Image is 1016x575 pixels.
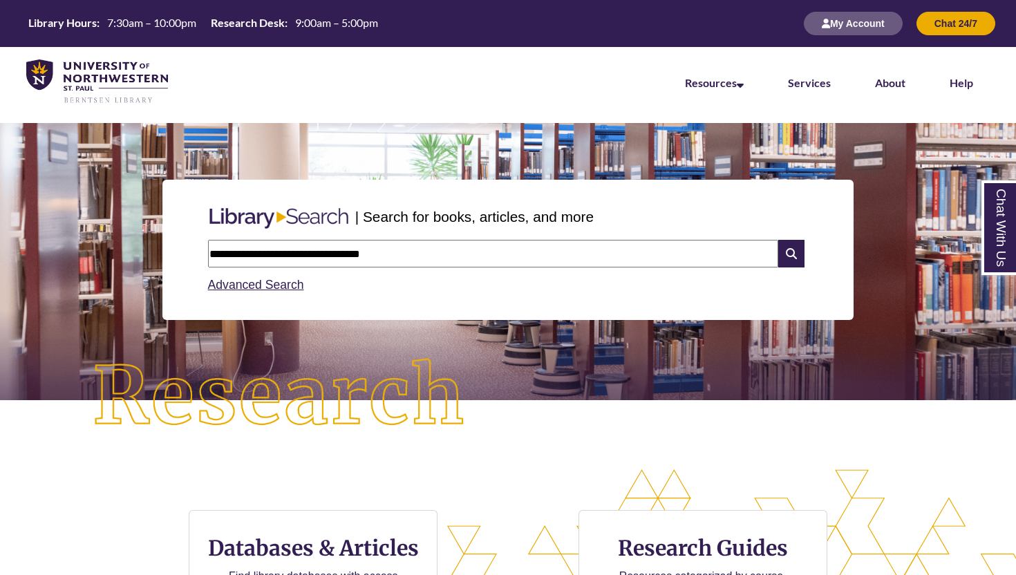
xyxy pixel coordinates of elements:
th: Research Desk: [205,15,290,30]
h3: Databases & Articles [200,535,426,561]
table: Hours Today [23,15,384,30]
a: Help [950,76,973,89]
span: 7:30am – 10:00pm [107,16,196,29]
img: UNWSP Library Logo [26,59,168,104]
img: Research [51,317,509,476]
a: Resources [685,76,744,89]
i: Search [778,240,805,267]
a: Chat 24/7 [916,17,995,29]
button: My Account [804,12,903,35]
h3: Research Guides [590,535,816,561]
a: Hours Today [23,15,384,32]
span: 9:00am – 5:00pm [295,16,378,29]
button: Chat 24/7 [916,12,995,35]
p: | Search for books, articles, and more [355,206,594,227]
th: Library Hours: [23,15,102,30]
a: Advanced Search [208,278,304,292]
a: Services [788,76,831,89]
a: My Account [804,17,903,29]
a: About [875,76,905,89]
img: Libary Search [203,202,355,234]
